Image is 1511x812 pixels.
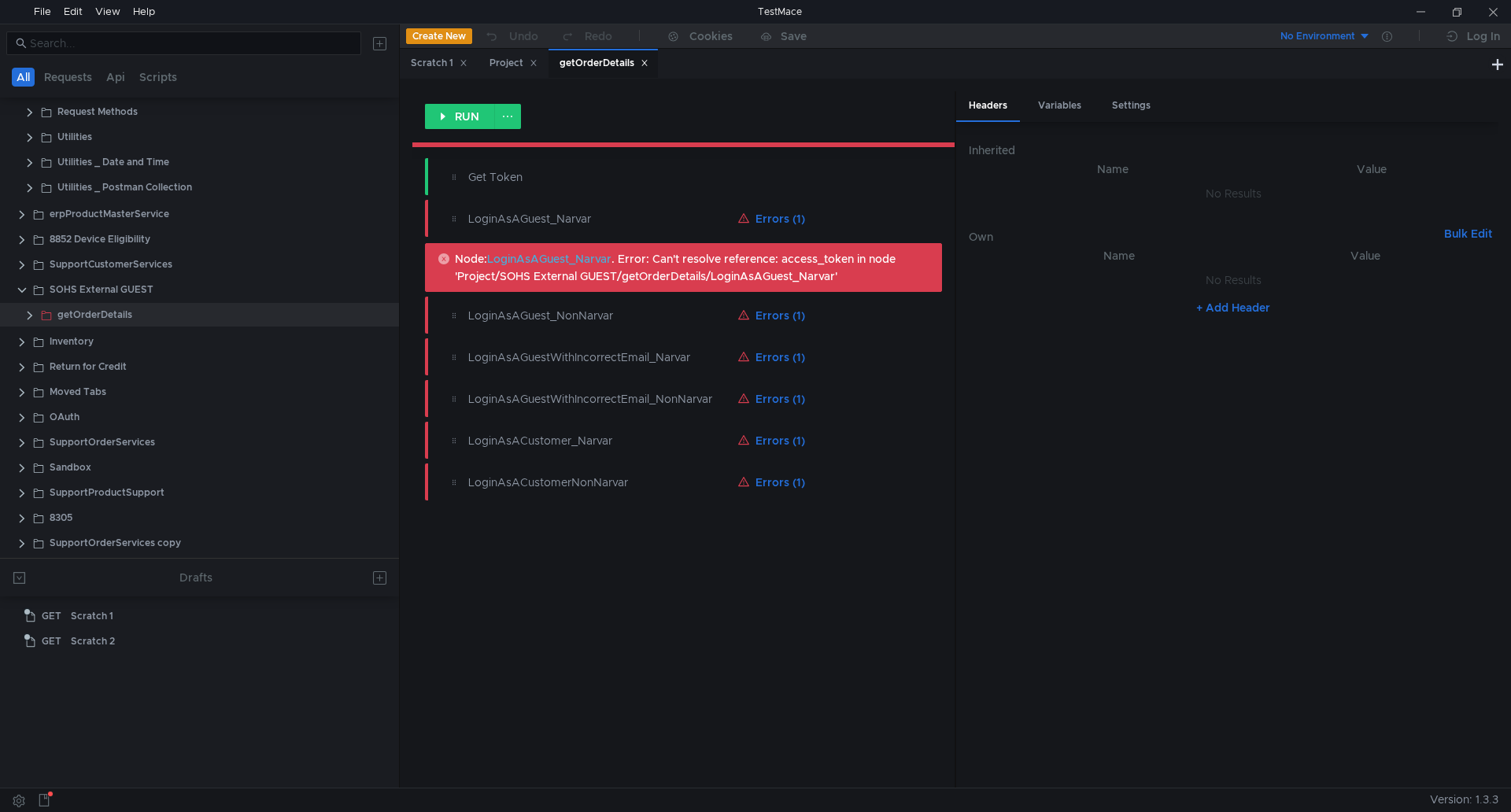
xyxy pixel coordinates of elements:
[406,28,472,44] button: Create New
[71,604,113,628] div: Scratch 1
[468,432,732,449] div: LoginAsACustomer_Narvar
[969,141,1498,160] h6: Inherited
[50,355,127,378] div: Return for Credit
[1467,27,1500,46] div: Log In
[50,531,181,555] div: SupportOrderServices copy
[1206,186,1262,201] nz-embed-empty: No Results
[50,481,164,504] div: SupportProductSupport
[468,168,821,186] div: Get Token
[981,160,1245,179] th: Name
[585,27,612,46] div: Redo
[732,348,811,367] button: Errors (1)
[57,303,132,327] div: getOrderDetails
[732,473,811,492] button: Errors (1)
[1099,91,1163,120] div: Settings
[50,506,72,530] div: 8305
[560,55,648,72] div: getOrderDetails
[30,35,352,52] input: Search...
[42,604,61,628] span: GET
[50,227,150,251] div: 8852 Device Eligibility
[50,405,79,429] div: OAuth
[549,24,623,48] button: Redo
[1190,298,1276,317] button: + Add Header
[57,150,169,174] div: Utilities _ Date and Time
[50,456,91,479] div: Sandbox
[487,252,611,266] a: LoginAsAGuest_Narvar
[71,629,115,653] div: Scratch 2
[468,390,732,408] div: LoginAsAGuestWithIncorrectEmail_NonNarvar
[1430,788,1498,811] span: Version: 1.3.3
[1025,91,1094,120] div: Variables
[468,210,732,227] div: LoginAsAGuest_Narvar
[179,568,212,587] div: Drafts
[50,330,94,353] div: Inventory
[42,629,61,653] span: GET
[994,246,1244,265] th: Name
[1206,273,1262,287] nz-embed-empty: No Results
[50,278,153,301] div: SOHS External GUEST
[509,27,538,46] div: Undo
[12,68,35,87] button: All
[472,24,549,48] button: Undo
[50,253,172,276] div: SupportCustomerServices
[1438,224,1498,243] button: Bulk Edit
[1244,246,1486,265] th: Value
[135,68,182,87] button: Scripts
[455,252,896,283] span: Node: . Error: Can't resolve reference: access_token in node 'Project/SOHS External GUEST/getOrde...
[411,55,467,72] div: Scratch 1
[1244,160,1498,179] th: Value
[732,306,811,325] button: Errors (1)
[490,55,538,72] div: Project
[57,175,192,199] div: Utilities _ Postman Collection
[732,389,811,408] button: Errors (1)
[956,91,1020,122] div: Headers
[57,125,92,149] div: Utilities
[468,307,732,324] div: LoginAsAGuest_NonNarvar
[689,27,733,46] div: Cookies
[50,380,106,404] div: Moved Tabs
[1262,24,1371,49] button: No Environment
[39,68,97,87] button: Requests
[969,227,1438,246] h6: Own
[468,474,732,491] div: LoginAsACustomerNonNarvar
[425,104,495,129] button: RUN
[1280,29,1355,44] div: No Environment
[50,202,169,226] div: erpProductMasterService
[57,100,138,124] div: Request Methods
[468,349,732,366] div: LoginAsAGuestWithIncorrectEmail_Narvar
[781,31,807,42] div: Save
[50,430,155,454] div: SupportOrderServices
[732,209,811,228] button: Errors (1)
[732,431,811,450] button: Errors (1)
[102,68,130,87] button: Api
